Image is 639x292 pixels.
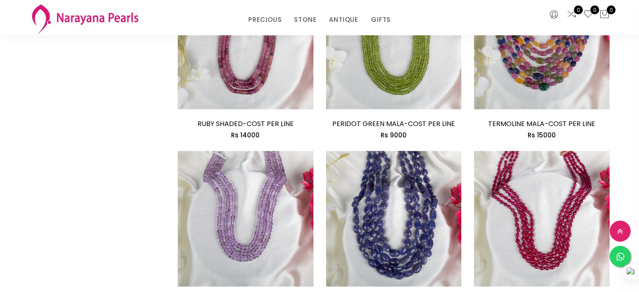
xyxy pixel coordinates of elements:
[574,5,583,14] span: 0
[567,9,577,20] a: 0
[294,13,316,26] a: STONE
[329,13,358,26] a: ANTIQUE
[231,131,260,139] span: Rs 14000
[248,13,281,26] a: PRECIOUS
[371,13,391,26] a: GIFTS
[600,9,610,20] button: 0
[197,119,294,129] a: RUBY SHADED-COST PER LINE
[590,5,599,14] span: 0
[332,119,455,129] a: PERIDOT GREEN MALA-COST PER LINE
[607,5,615,14] span: 0
[488,119,595,129] a: TERMOLINE MALA-COST PER LINE
[381,131,407,139] span: Rs 9000
[528,131,556,139] span: Rs 15000
[583,9,593,20] a: 0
